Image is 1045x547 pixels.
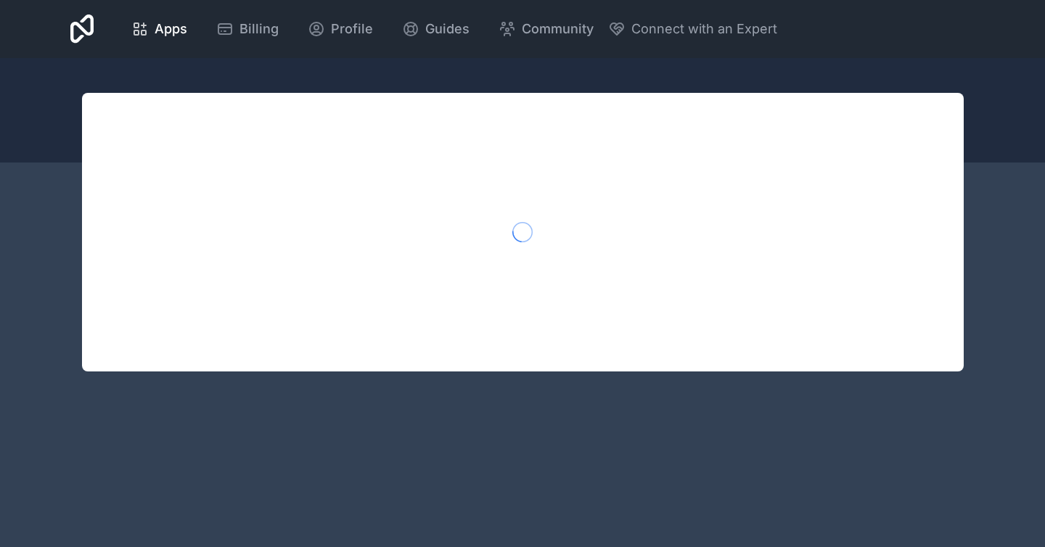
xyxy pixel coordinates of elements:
[631,19,777,39] span: Connect with an Expert
[487,13,605,45] a: Community
[522,19,594,39] span: Community
[331,19,373,39] span: Profile
[155,19,187,39] span: Apps
[608,19,777,39] button: Connect with an Expert
[296,13,385,45] a: Profile
[390,13,481,45] a: Guides
[239,19,279,39] span: Billing
[425,19,470,39] span: Guides
[205,13,290,45] a: Billing
[120,13,199,45] a: Apps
